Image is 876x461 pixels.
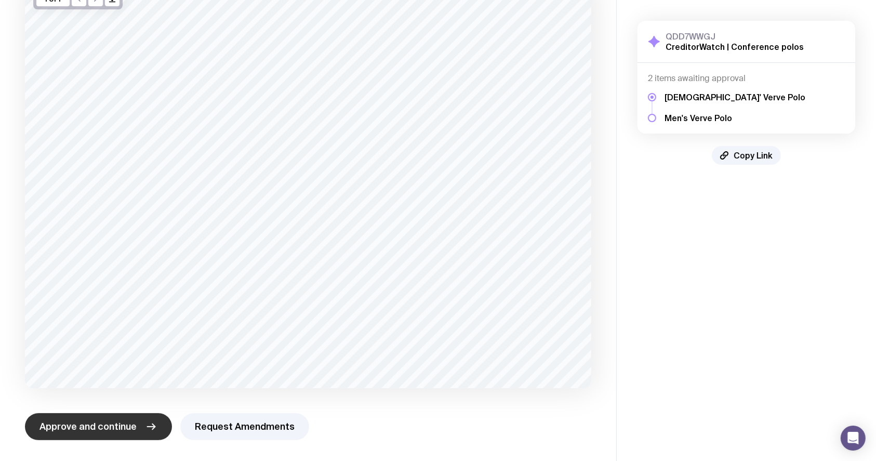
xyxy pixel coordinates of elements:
[180,413,309,440] button: Request Amendments
[25,413,172,440] button: Approve and continue
[841,426,866,451] div: Open Intercom Messenger
[665,92,805,102] h5: [DEMOGRAPHIC_DATA]' Verve Polo
[666,31,804,42] h3: QDD7WWGJ
[666,42,804,52] h2: CreditorWatch | Conference polos
[648,73,845,84] h4: 2 items awaiting approval
[712,146,781,165] button: Copy Link
[39,420,137,433] span: Approve and continue
[734,150,773,161] span: Copy Link
[665,113,805,123] h5: Men's Verve Polo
